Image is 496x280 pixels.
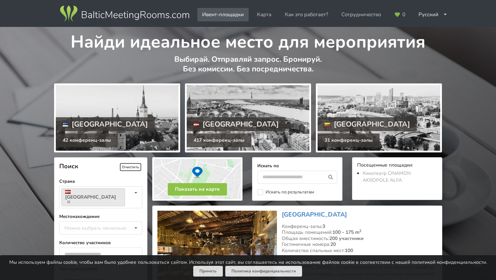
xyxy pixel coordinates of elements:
[282,248,437,254] div: Количество спальных мест:
[359,228,361,233] sup: 2
[56,133,118,147] div: 42 конференц-залы
[187,133,251,147] div: 417 конференц-залы
[63,224,142,232] div: Можно выбрать несколько
[318,133,380,147] div: 31 конференц-залы
[363,170,411,183] a: Кинотеатр CINAMON AKROPOLE ALFA
[282,236,437,242] div: Общая вместимость:
[168,183,227,196] button: Показать на карте
[197,8,249,21] a: Ивент-площадки
[54,54,442,81] p: Выбирай. Отправляй запрос. Бронируй. Без комиссии. Без посредничества.
[59,239,142,246] label: Количество участников
[225,266,302,277] a: Политика конфиденциальности
[59,162,78,170] span: Поиск
[193,266,223,277] button: Принять
[257,162,337,169] label: Искать по
[318,117,417,131] div: [GEOGRAPHIC_DATA]
[282,241,437,248] div: Гостиничные номера:
[280,8,333,21] a: Как это работает?
[187,117,286,131] div: [GEOGRAPHIC_DATA]
[59,213,142,220] label: Местонахождение
[56,117,155,131] div: [GEOGRAPHIC_DATA]
[337,8,386,21] a: Сотрудничество
[414,8,452,21] div: Русский
[61,188,125,206] a: [GEOGRAPHIC_DATA]
[54,27,442,53] h1: Найди идеальное место для мероприятия
[282,210,347,219] a: [GEOGRAPHIC_DATA]
[252,8,276,21] a: Карта
[316,83,442,152] a: [GEOGRAPHIC_DATA] 31 конференц-залы
[357,162,437,169] div: Посещенные площадки:
[330,241,336,248] strong: 20
[322,223,325,230] strong: 3
[257,189,314,195] label: Искать по результатам
[345,247,353,254] strong: 100
[54,83,180,152] a: [GEOGRAPHIC_DATA] 42 конференц-залы
[329,235,363,242] strong: 200 участники
[282,229,437,236] div: Площадь помещений:
[152,157,242,201] img: Показать на карте
[402,12,405,17] span: 0
[185,83,311,152] a: [GEOGRAPHIC_DATA] 417 конференц-залы
[282,223,437,230] div: Конференц-залы:
[59,4,190,23] img: Baltic Meeting Rooms
[332,229,361,236] strong: 100 - 175 m
[120,163,141,171] span: Очистить
[59,178,142,185] label: Страна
